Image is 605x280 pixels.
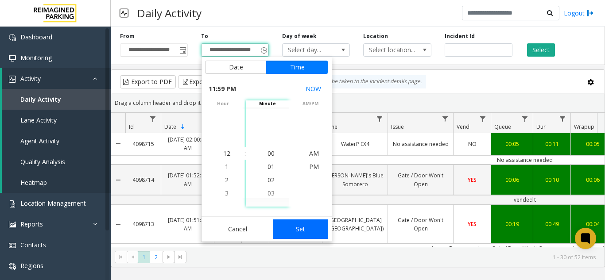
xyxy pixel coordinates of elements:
img: 'icon' [9,221,16,228]
a: Lane Activity [2,110,111,130]
img: 'icon' [9,242,16,249]
button: Time tab [266,61,328,74]
span: Select location... [364,44,417,56]
kendo-pager-info: 1 - 30 of 52 items [192,253,596,261]
div: 00:10 [535,176,568,184]
label: From [120,32,135,40]
div: 00:11 [535,140,568,148]
a: No assistance needed [388,138,453,150]
a: [DATE] 01:51:24 AM [161,214,214,235]
a: Collapse Details [111,161,125,199]
div: : [244,149,246,158]
span: Go to the next page [165,253,172,261]
a: Gate / Door Won't Open [388,214,453,235]
span: Regions [20,261,43,270]
a: 00:19 [491,218,533,230]
span: 1 [225,162,229,171]
a: NO [454,138,491,150]
span: 12 [223,149,230,157]
span: Heatmap [20,178,47,187]
a: Daily Activity [2,89,111,110]
a: Logout [564,8,594,18]
a: 4098714 [125,173,161,186]
label: Location [363,32,388,40]
button: Select [527,43,555,57]
a: [DATE] 02:00:46 AM [161,133,214,154]
button: Date tab [205,61,267,74]
a: 00:06 [491,173,533,186]
img: 'icon' [9,34,16,41]
button: Select now [302,81,325,97]
span: Sortable [179,123,186,130]
div: 00:06 [493,176,531,184]
span: AM/PM [289,100,332,107]
span: Vend [457,123,469,130]
a: [GEOGRAPHIC_DATA] ([GEOGRAPHIC_DATA]) [322,214,388,235]
label: Day of week [282,32,317,40]
a: Issue Filter Menu [439,113,451,125]
a: 4098715 [125,138,161,150]
img: 'icon' [9,55,16,62]
span: Agent Activity [20,137,59,145]
span: 02 [268,176,275,184]
span: AM [309,149,319,157]
span: Dashboard [20,33,52,41]
span: NO [468,140,477,148]
span: 3 [225,189,229,197]
label: Incident Id [445,32,475,40]
div: By clicking Incident row you will be taken to the incident details page. [242,75,426,88]
span: Lane Activity [20,116,57,124]
img: 'icon' [9,200,16,207]
div: 00:19 [493,220,531,228]
div: 00:05 [493,140,531,148]
span: Page 2 [150,251,162,263]
span: PM [309,162,319,171]
span: Monitoring [20,54,52,62]
a: Quality Analysis [2,151,111,172]
span: Quality Analysis [20,157,65,166]
span: Contacts [20,241,46,249]
button: Set [273,219,329,239]
span: Go to the next page [163,251,175,263]
span: Daily Activity [20,95,61,104]
img: logout [587,8,594,18]
a: YES [454,218,491,230]
a: [DATE] 01:52:12 AM [161,169,214,190]
span: minute [246,100,289,107]
span: Location Management [20,199,86,207]
a: Dur Filter Menu [557,113,569,125]
span: Wrapup [574,123,594,130]
div: Data table [111,113,605,247]
span: Activity [20,74,41,83]
label: To [201,32,208,40]
a: [PERSON_NAME]'s Blue Sombrero [322,169,388,190]
span: Toggle popup [178,44,187,56]
a: Id Filter Menu [147,113,159,125]
span: Go to the last page [175,251,186,263]
a: YES [454,173,491,186]
button: Cancel [205,219,270,239]
span: 03 [268,189,275,197]
button: Export to PDF [120,75,176,88]
a: 00:11 [533,138,570,150]
span: Queue [494,123,511,130]
h3: Daily Activity [133,2,206,24]
span: Dur [536,123,546,130]
span: YES [468,176,477,184]
a: Queue Filter Menu [519,113,531,125]
a: WaterP EX4 [322,138,388,150]
span: Reports [20,220,43,228]
a: Date Filter Menu [200,113,212,125]
a: Collapse Details [111,202,125,247]
span: Select day... [283,44,336,56]
img: pageIcon [120,2,128,24]
a: Activity [2,68,111,89]
img: 'icon' [9,263,16,270]
a: 00:05 [491,138,533,150]
span: Go to the last page [177,253,184,261]
span: YES [468,220,477,228]
span: Id [129,123,134,130]
a: Collapse Details [111,130,125,158]
span: Issue [391,123,404,130]
button: Export to Excel [178,75,236,88]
